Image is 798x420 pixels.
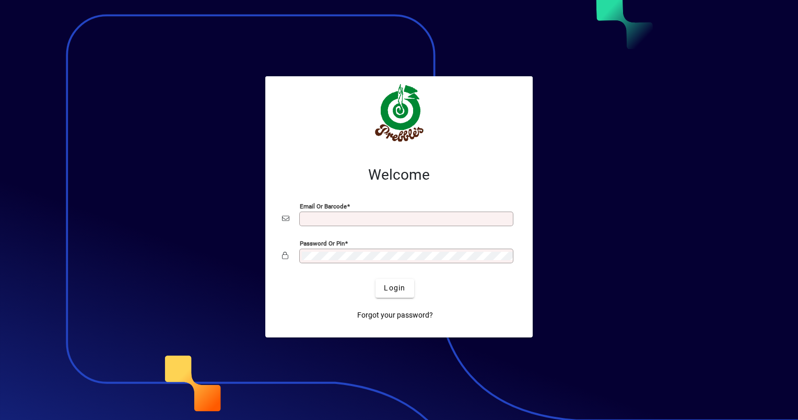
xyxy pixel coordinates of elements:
[353,306,437,325] a: Forgot your password?
[384,283,405,294] span: Login
[300,202,347,209] mat-label: Email or Barcode
[300,239,345,247] mat-label: Password or Pin
[375,279,414,298] button: Login
[282,166,516,184] h2: Welcome
[357,310,433,321] span: Forgot your password?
